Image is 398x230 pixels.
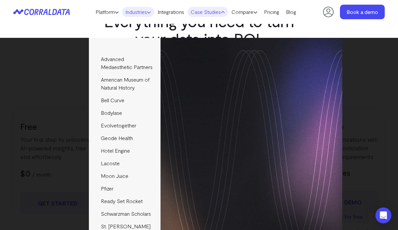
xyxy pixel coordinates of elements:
[89,182,160,195] a: Pfizer
[89,53,160,73] a: Advanced Medaesthetic Partners
[187,7,228,17] a: Case Studies
[261,7,283,17] a: Pricing
[228,7,261,17] a: Compare
[283,7,299,17] a: Blog
[92,7,122,17] a: Platform
[122,7,154,17] a: Industries
[89,107,160,119] a: Bodylase
[89,157,160,170] a: Lacoste
[89,170,160,182] a: Moon Juice
[89,144,160,157] a: Hotel Engine
[89,132,160,144] a: Geode Health
[89,94,160,107] a: Bell Curve
[89,195,160,207] a: Ready Set Rocket
[91,12,307,48] h3: Everything you need to turn your data into ROI.
[89,73,160,94] a: American Museum of Natural History
[375,207,391,223] div: Open Intercom Messenger
[89,207,160,220] a: Schwarzman Scholars
[154,7,187,17] a: Integrations
[89,119,160,132] a: Evolvetogether
[340,5,385,19] a: Book a demo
